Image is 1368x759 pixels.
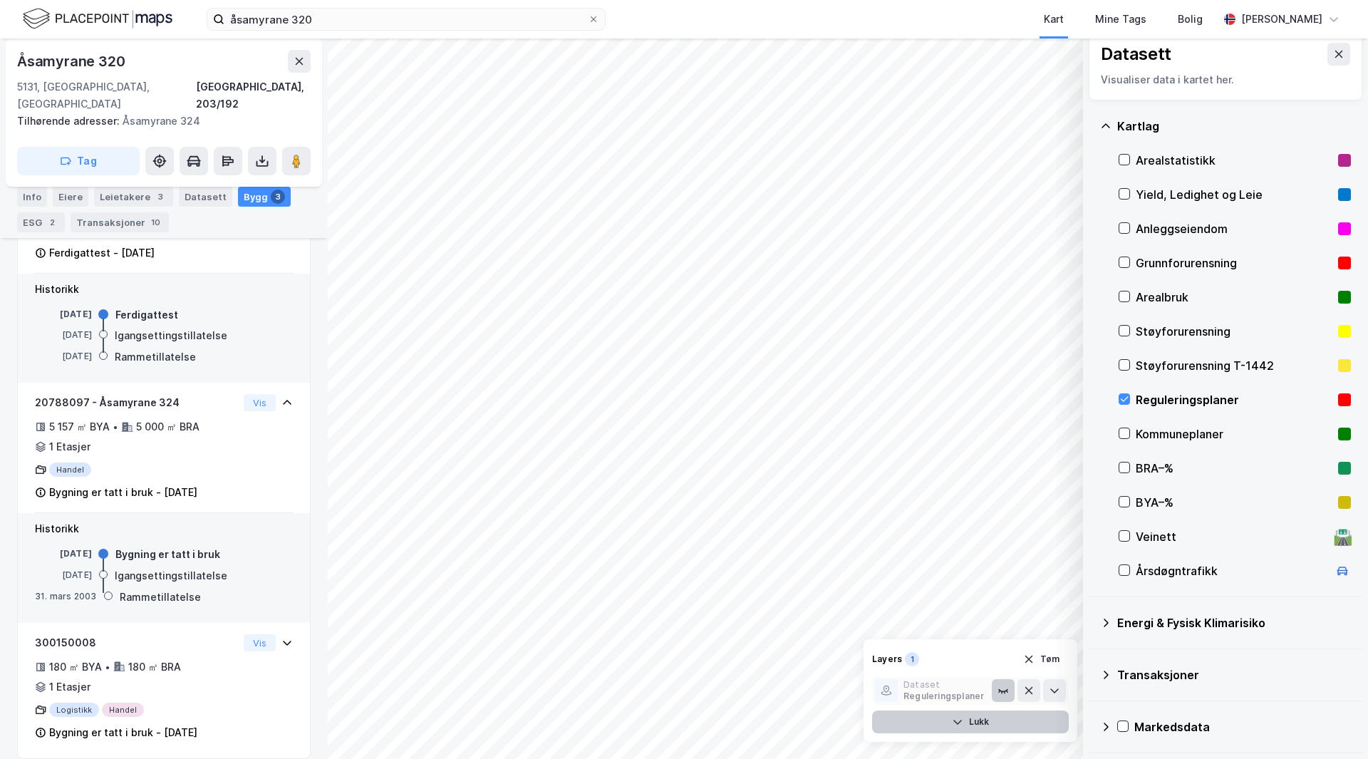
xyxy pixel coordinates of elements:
div: Markedsdata [1134,718,1351,735]
div: 🛣️ [1333,527,1352,546]
div: Kommuneplaner [1136,425,1332,443]
div: Dataset [903,679,984,691]
div: 10 [148,215,163,229]
div: • [105,661,110,673]
div: Datasett [1101,43,1171,66]
div: ESG [17,212,65,232]
div: Bygning er tatt i bruk - [DATE] [49,724,197,741]
div: Leietakere [94,187,173,207]
button: Lukk [872,711,1069,733]
div: 5131, [GEOGRAPHIC_DATA], [GEOGRAPHIC_DATA] [17,78,196,113]
div: 31. mars 2003 [35,590,97,603]
div: Yield, Ledighet og Leie [1136,186,1332,203]
div: Reguleringsplaner [903,691,984,702]
div: 180 ㎡ BYA [49,659,102,676]
div: Anleggseiendom [1136,220,1332,237]
div: 2 [45,215,59,229]
div: Ferdigattest [115,306,178,324]
div: [DATE] [35,350,92,363]
div: Åsamyrane 320 [17,50,128,73]
div: 1 Etasjer [49,678,90,696]
div: Transaksjoner [71,212,169,232]
div: Eiere [53,187,88,207]
div: 3 [271,190,285,204]
button: Tøm [1014,648,1069,671]
div: Historikk [35,281,293,298]
div: BRA–% [1136,460,1332,477]
div: Arealbruk [1136,289,1332,306]
div: Reguleringsplaner [1136,391,1332,408]
div: Historikk [35,520,293,537]
div: Igangsettingstillatelse [115,327,227,344]
div: [DATE] [35,329,92,341]
div: Bygg [238,187,291,207]
div: Bygning er tatt i bruk - [DATE] [49,484,197,501]
div: Igangsettingstillatelse [115,567,227,584]
div: 3 [153,190,167,204]
div: [PERSON_NAME] [1241,11,1322,28]
div: Info [17,187,47,207]
span: Tilhørende adresser: [17,115,123,127]
div: Datasett [179,187,232,207]
div: [DATE] [35,308,92,321]
div: 180 ㎡ BRA [128,659,181,676]
div: Bolig [1178,11,1203,28]
div: 1 Etasjer [49,438,90,455]
input: Søk på adresse, matrikkel, gårdeiere, leietakere eller personer [224,9,588,30]
div: [DATE] [35,569,92,582]
div: Mine Tags [1095,11,1146,28]
div: Støyforurensning T-1442 [1136,357,1332,374]
div: [DATE] [35,547,92,560]
div: Bygning er tatt i bruk [115,546,220,563]
iframe: Chat Widget [1297,691,1368,759]
button: Vis [244,394,276,411]
div: Transaksjoner [1117,666,1351,683]
div: 5 157 ㎡ BYA [49,418,110,435]
div: Visualiser data i kartet her. [1101,71,1350,88]
div: Energi & Fysisk Klimarisiko [1117,614,1351,631]
div: 5 000 ㎡ BRA [136,418,199,435]
button: Vis [244,634,276,651]
div: [GEOGRAPHIC_DATA], 203/192 [196,78,311,113]
div: BYA–% [1136,494,1332,511]
div: • [113,421,118,433]
div: 300150008 [35,634,238,651]
button: Tag [17,147,140,175]
img: logo.f888ab2527a4732fd821a326f86c7f29.svg [23,6,172,31]
div: Rammetillatelse [115,348,196,366]
div: Ferdigattest - [DATE] [49,244,155,262]
div: Rammetillatelse [120,589,201,606]
div: Åsamyrane 324 [17,113,299,130]
div: 1 [905,652,919,666]
div: 20788097 - Åsamyrane 324 [35,394,238,411]
div: Støyforurensning [1136,323,1332,340]
div: Veinett [1136,528,1328,545]
div: Kartlag [1117,118,1351,135]
div: Arealstatistikk [1136,152,1332,169]
div: Kart [1044,11,1064,28]
div: Grunnforurensning [1136,254,1332,272]
div: Layers [872,654,902,665]
div: Årsdøgntrafikk [1136,562,1328,579]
